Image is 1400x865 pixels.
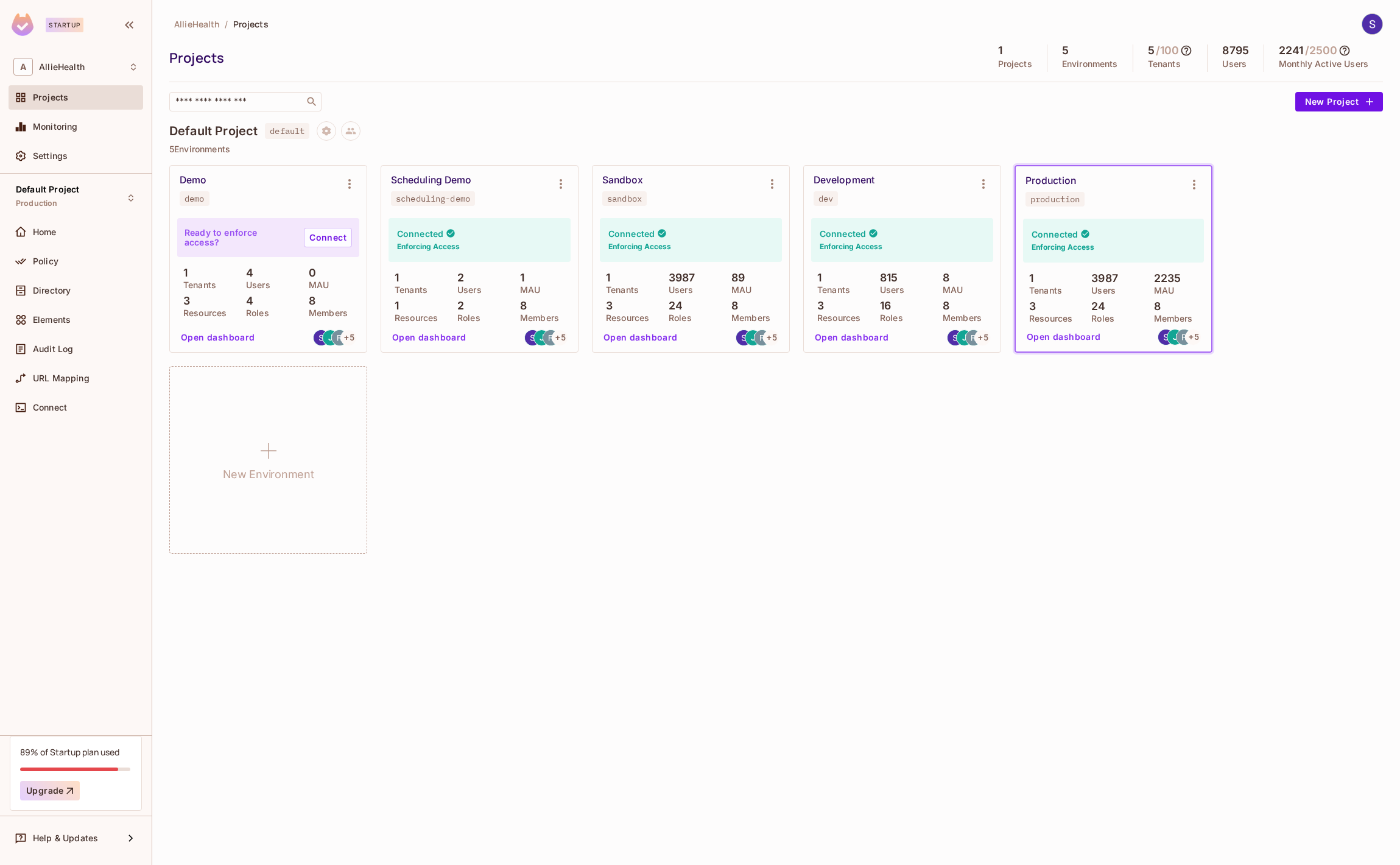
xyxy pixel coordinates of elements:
[555,333,565,342] span: + 5
[1032,242,1094,253] h6: Enforcing Access
[998,44,1002,57] h5: 1
[725,272,745,284] p: 89
[874,285,904,295] p: Users
[600,272,610,284] p: 1
[514,285,540,295] p: MAU
[1156,44,1180,57] h5: / 100
[760,172,784,196] button: Environment settings
[304,228,352,247] a: Connect
[33,373,90,383] span: URL Mapping
[811,300,824,312] p: 3
[240,280,270,290] p: Users
[1148,59,1181,69] p: Tenants
[451,285,482,295] p: Users
[663,300,683,312] p: 24
[811,313,860,323] p: Resources
[607,194,642,203] div: sandbox
[663,272,695,284] p: 3987
[599,328,683,347] button: Open dashboard
[177,295,190,307] p: 3
[328,333,333,342] span: J
[1148,272,1181,284] p: 2235
[451,272,464,284] p: 2
[1022,327,1106,347] button: Open dashboard
[608,241,671,252] h6: Enforcing Access
[948,330,963,345] img: stephen@alliehealth.com
[514,272,524,284] p: 1
[1062,59,1118,69] p: Environments
[755,330,770,345] img: rodrigo@alliehealth.com
[811,285,850,295] p: Tenants
[13,58,33,76] span: A
[818,194,833,203] div: dev
[33,227,57,237] span: Home
[20,781,80,800] button: Upgrade
[185,228,294,247] p: Ready to enforce access?
[736,330,751,345] img: stephen@alliehealth.com
[46,18,83,32] div: Startup
[1023,286,1062,295] p: Tenants
[397,241,460,252] h6: Enforcing Access
[180,174,206,186] div: Demo
[177,280,216,290] p: Tenants
[874,313,903,323] p: Roles
[1062,44,1069,57] h5: 5
[265,123,309,139] span: default
[874,272,898,284] p: 815
[33,122,78,132] span: Monitoring
[663,313,692,323] p: Roles
[1182,172,1206,197] button: Environment settings
[39,62,85,72] span: Workspace: AllieHealth
[998,59,1032,69] p: Projects
[169,144,1383,154] p: 5 Environments
[1148,286,1174,295] p: MAU
[33,286,71,295] span: Directory
[937,285,963,295] p: MAU
[1023,272,1033,284] p: 1
[725,313,770,323] p: Members
[767,333,776,342] span: + 5
[1295,92,1383,111] button: New Project
[389,313,438,323] p: Resources
[543,330,558,345] img: rodrigo@alliehealth.com
[540,333,544,342] span: J
[12,13,33,36] img: SReyMgAAAABJRU5ErkJggg==
[389,300,399,312] p: 1
[978,333,988,342] span: + 5
[814,174,874,186] div: Development
[391,174,471,186] div: Scheduling Demo
[1222,44,1249,57] h5: 8795
[1189,333,1198,341] span: + 5
[549,172,573,196] button: Environment settings
[303,267,316,279] p: 0
[820,228,866,239] h4: Connected
[1085,314,1114,323] p: Roles
[751,333,756,342] span: J
[33,315,71,325] span: Elements
[33,151,68,161] span: Settings
[33,833,98,843] span: Help & Updates
[337,172,362,196] button: Environment settings
[608,228,655,239] h4: Connected
[332,330,347,345] img: rodrigo@alliehealth.com
[514,300,527,312] p: 8
[1173,333,1178,341] span: J
[1148,300,1161,312] p: 8
[169,124,258,138] h4: Default Project
[1032,228,1078,240] h4: Connected
[176,328,260,347] button: Open dashboard
[1030,194,1080,204] div: production
[314,330,329,345] img: stephen@alliehealth.com
[937,300,949,312] p: 8
[185,194,205,203] div: demo
[600,313,649,323] p: Resources
[600,285,639,295] p: Tenants
[303,280,329,290] p: MAU
[223,465,314,484] h1: New Environment
[1025,175,1076,187] div: Production
[387,328,471,347] button: Open dashboard
[303,295,315,307] p: 8
[1279,59,1368,69] p: Monthly Active Users
[966,330,981,345] img: rodrigo@alliehealth.com
[303,308,348,318] p: Members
